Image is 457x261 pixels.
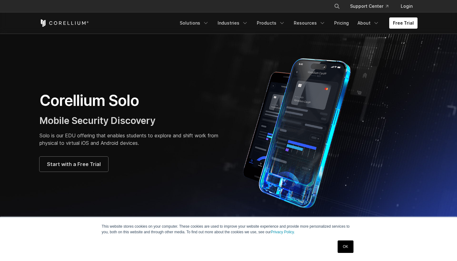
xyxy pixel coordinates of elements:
a: Pricing [330,17,353,29]
h1: Corellium Solo [39,91,222,110]
p: Solo is our EDU offering that enables students to explore and shift work from physical to virtual... [39,132,222,147]
a: Privacy Policy. [271,230,295,234]
p: This website stores cookies on your computer. These cookies are used to improve your website expe... [102,224,355,235]
button: Search [331,1,343,12]
a: Corellium Home [39,19,89,27]
a: Start with a Free Trial [39,157,108,172]
a: Products [253,17,289,29]
a: Login [396,1,418,12]
img: Corellium Solo for mobile app security solutions [235,54,368,209]
a: Industries [214,17,252,29]
div: Navigation Menu [176,17,418,29]
span: Mobile Security Discovery [39,115,155,126]
span: Start with a Free Trial [47,160,101,168]
a: OK [338,240,353,253]
a: Free Trial [389,17,418,29]
div: Navigation Menu [326,1,418,12]
a: Resources [290,17,329,29]
a: About [354,17,383,29]
a: Support Center [345,1,393,12]
a: Solutions [176,17,213,29]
